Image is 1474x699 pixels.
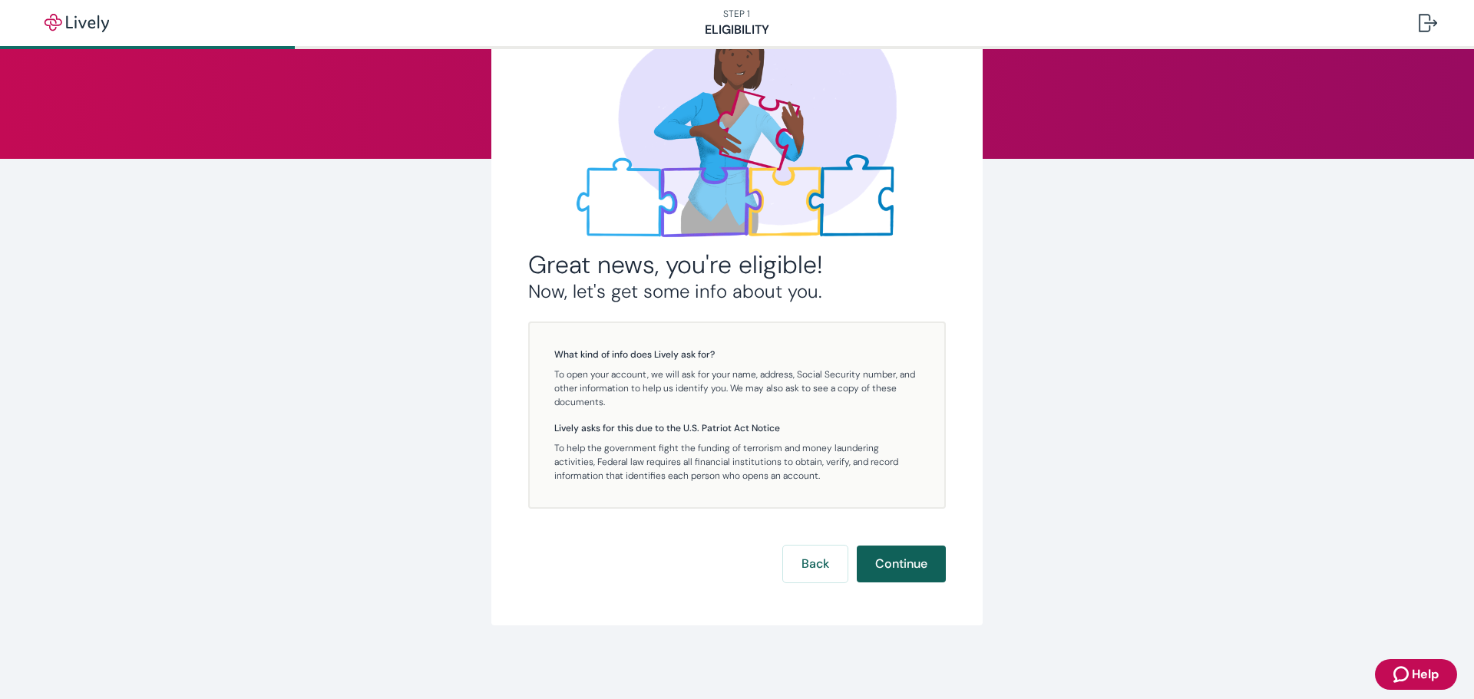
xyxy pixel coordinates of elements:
button: Back [783,546,848,582]
img: Lively [34,14,120,32]
button: Zendesk support iconHelp [1375,659,1457,690]
span: Help [1412,665,1439,684]
h3: Now, let's get some info about you. [528,280,946,303]
button: Continue [857,546,946,582]
h2: Great news, you're eligible! [528,249,946,280]
button: Log out [1406,5,1449,41]
h5: What kind of info does Lively ask for? [554,348,920,361]
p: To open your account, we will ask for your name, address, Social Security number, and other infor... [554,368,920,409]
svg: Zendesk support icon [1393,665,1412,684]
h5: Lively asks for this due to the U.S. Patriot Act Notice [554,421,920,435]
p: To help the government fight the funding of terrorism and money laundering activities, Federal la... [554,441,920,483]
